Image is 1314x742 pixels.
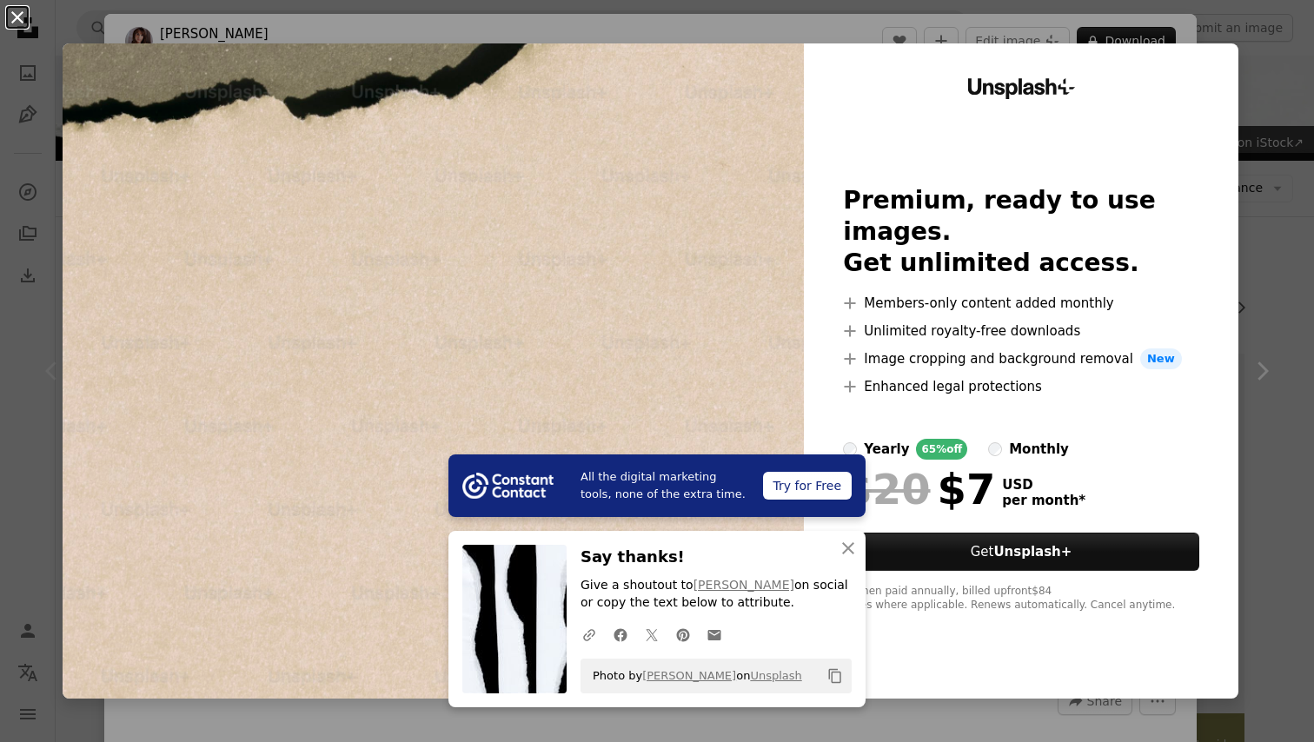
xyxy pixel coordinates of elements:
img: file-1754318165549-24bf788d5b37 [462,473,554,499]
a: Share on Facebook [605,617,636,652]
a: [PERSON_NAME] [642,669,736,682]
a: Share on Twitter [636,617,667,652]
input: monthly [988,442,1002,456]
a: Share over email [699,617,730,652]
li: Image cropping and background removal [843,348,1198,369]
div: $7 [843,467,995,512]
a: Share on Pinterest [667,617,699,652]
span: New [1140,348,1182,369]
button: Copy to clipboard [820,661,850,691]
a: Unsplash [750,669,801,682]
div: * When paid annually, billed upfront $84 Taxes where applicable. Renews automatically. Cancel any... [843,585,1198,613]
button: GetUnsplash+ [843,533,1198,571]
div: 65% off [916,439,967,460]
h2: Premium, ready to use images. Get unlimited access. [843,185,1198,279]
div: Try for Free [763,472,852,500]
div: monthly [1009,439,1069,460]
div: yearly [864,439,909,460]
li: Members-only content added monthly [843,293,1198,314]
li: Enhanced legal protections [843,376,1198,397]
h3: Say thanks! [581,545,852,570]
input: yearly65%off [843,442,857,456]
strong: Unsplash+ [993,544,1072,560]
a: [PERSON_NAME] [693,578,794,592]
p: Give a shoutout to on social or copy the text below to attribute. [581,577,852,612]
li: Unlimited royalty-free downloads [843,321,1198,341]
span: All the digital marketing tools, none of the extra time. [581,468,749,503]
span: USD [1002,477,1085,493]
a: All the digital marketing tools, none of the extra time.Try for Free [448,454,866,517]
span: Photo by on [584,662,802,690]
span: $20 [843,467,930,512]
span: per month * [1002,493,1085,508]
